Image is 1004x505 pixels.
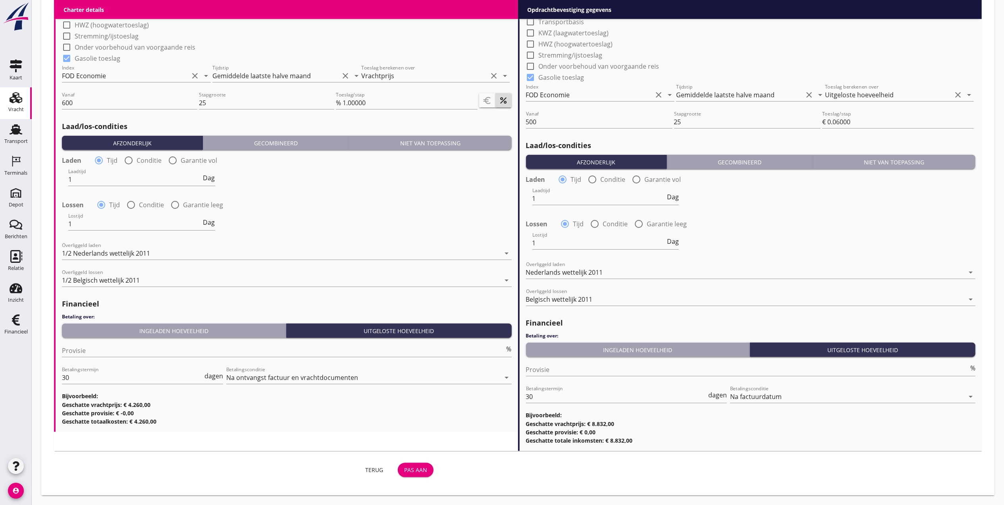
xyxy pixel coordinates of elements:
[822,117,827,127] div: €
[964,90,974,100] i: arrow_drop_down
[75,54,120,62] label: Gasolie toeslag
[815,90,825,100] i: arrow_drop_down
[181,156,217,164] label: Garantie vol
[10,75,22,80] div: Kaart
[62,409,512,417] h3: Geschatte provisie: € -0,00
[667,155,813,169] button: Gecombineerd
[526,269,603,276] div: Nederlands wettelijk 2011
[670,158,809,166] div: Gecombineerd
[62,392,512,400] h3: Bijvoorbeeld:
[62,201,84,209] strong: Lossen
[647,220,687,228] label: Garantie leeg
[966,268,975,277] i: arrow_drop_down
[603,220,628,228] label: Conditie
[482,96,492,105] i: euro
[500,71,510,81] i: arrow_drop_down
[352,139,508,147] div: Niet van toepassing
[539,29,609,37] label: KWZ (laagwatertoeslag)
[62,156,81,164] strong: Laden
[526,175,545,183] strong: Laden
[62,121,512,132] h2: Laad/los-condities
[2,2,30,31] img: logo-small.a267ee39.svg
[9,202,23,207] div: Depot
[62,136,203,150] button: Afzonderlijk
[654,90,663,100] i: clear
[75,21,149,29] label: HWZ (hoogwatertoeslag)
[969,365,975,371] div: %
[5,234,27,239] div: Berichten
[62,371,203,384] input: Betalingstermijn
[526,155,667,169] button: Afzonderlijk
[8,297,24,303] div: Inzicht
[62,250,150,257] div: 1/2 Nederlands wettelijk 2011
[966,295,975,304] i: arrow_drop_down
[4,139,28,144] div: Transport
[750,343,975,357] button: Uitgeloste hoeveelheid
[107,156,118,164] label: Tijd
[109,201,120,209] label: Tijd
[601,175,626,183] label: Conditie
[62,96,197,109] input: Vanaf
[203,136,349,150] button: Gecombineerd
[526,411,976,419] h3: Bijvoorbeeld:
[571,175,582,183] label: Tijd
[526,91,570,98] div: FOD Economie
[62,344,505,357] input: Provisie
[539,40,613,48] label: HWZ (hoogwatertoeslag)
[8,483,24,499] i: account_circle
[336,98,343,108] div: %
[526,428,976,436] h3: Geschatte provisie: € 0,00
[363,466,385,474] div: Terug
[62,277,140,284] div: 1/2 Belgisch wettelijk 2011
[349,136,511,150] button: Niet van toepassing
[62,401,512,409] h3: Geschatte vrachtprijs: € 4.260,00
[526,390,707,403] input: Betalingstermijn
[62,324,286,338] button: Ingeladen hoeveelheid
[62,72,106,79] div: FOD Economie
[341,71,350,81] i: clear
[526,363,969,376] input: Provisie
[526,140,976,151] h2: Laad/los-condities
[357,463,391,477] button: Terug
[532,192,666,205] input: Laadtijd
[199,96,334,109] input: Stapgrootte
[502,249,512,258] i: arrow_drop_down
[505,346,512,352] div: %
[529,346,747,354] div: Ingeladen hoeveelheid
[286,324,512,338] button: Uitgeloste hoeveelheid
[8,266,24,271] div: Relatie
[352,71,361,81] i: arrow_drop_down
[539,7,613,15] label: Verzekering schip vereist
[804,90,814,100] i: clear
[4,329,28,334] div: Financieel
[65,327,283,335] div: Ingeladen hoeveelheid
[502,276,512,285] i: arrow_drop_down
[289,327,509,335] div: Uitgeloste hoeveelheid
[62,417,512,426] h3: Geschatte totaalkosten: € 4.260,00
[499,96,508,105] i: percent
[361,72,394,79] div: Vrachtprijs
[665,90,674,100] i: arrow_drop_down
[183,201,223,209] label: Garantie leeg
[674,116,821,128] input: Stapgrootte
[526,420,976,428] h3: Geschatte vrachtprijs: € 8.832,00
[190,71,200,81] i: clear
[667,238,679,245] span: Dag
[526,332,976,339] h4: Betaling over:
[707,392,727,398] div: dagen
[65,139,199,147] div: Afzonderlijk
[753,346,972,354] div: Uitgeloste hoeveelheid
[526,296,593,303] div: Belgisch wettelijk 2011
[825,91,894,98] div: Uitgeloste hoeveelheid
[667,194,679,200] span: Dag
[539,18,584,26] label: Transportbasis
[526,436,976,445] h3: Geschatte totale inkomsten: € 8.832,00
[539,73,584,81] label: Gasolie toeslag
[62,313,512,320] h4: Betaling over:
[212,72,311,79] div: Gemiddelde laatste halve maand
[532,237,666,249] input: Lostijd
[816,158,972,166] div: Niet van toepassing
[203,219,215,226] span: Dag
[827,116,974,128] input: Toeslag/stap
[75,10,145,18] label: KWZ (laagwatertoeslag)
